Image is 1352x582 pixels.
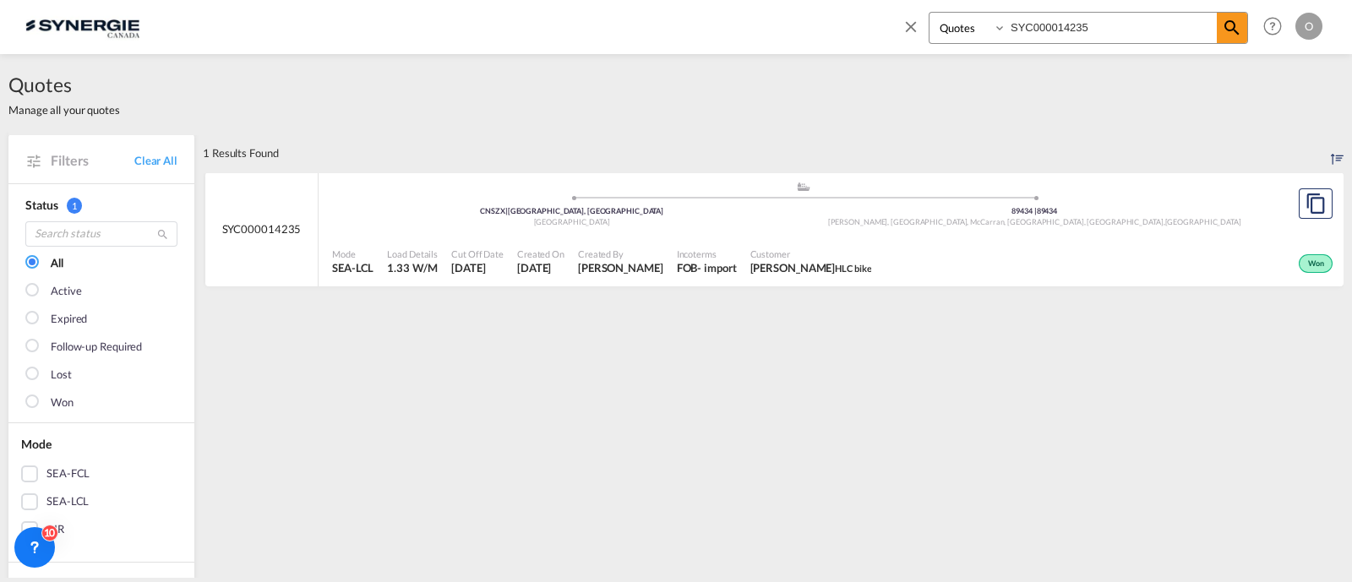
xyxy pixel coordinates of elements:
[222,221,302,237] span: SYC000014235
[387,261,437,275] span: 1.33 W/M
[1006,13,1217,42] input: Enter Quotation Number
[21,465,182,482] md-checkbox: SEA-FCL
[902,12,929,52] span: icon-close
[46,493,89,510] div: SEA-LCL
[1308,258,1328,270] span: Won
[828,217,1165,226] span: [PERSON_NAME], [GEOGRAPHIC_DATA], McCarran, [GEOGRAPHIC_DATA], [GEOGRAPHIC_DATA]
[1011,206,1036,215] span: 89434
[697,260,736,275] div: - import
[1299,188,1333,219] button: Copy Quote
[8,71,120,98] span: Quotes
[1299,254,1333,273] div: Won
[793,182,814,191] md-icon: assets/icons/custom/ship-fill.svg
[1164,217,1165,226] span: ,
[1258,12,1295,42] div: Help
[902,17,920,35] md-icon: icon-close
[677,247,737,260] span: Incoterms
[46,521,64,538] div: AIR
[1306,193,1326,214] md-icon: assets/icons/custom/copyQuote.svg
[21,493,182,510] md-checkbox: SEA-LCL
[51,255,63,272] div: All
[387,247,438,260] span: Load Details
[51,367,72,383] div: Lost
[1258,12,1287,41] span: Help
[534,217,610,226] span: [GEOGRAPHIC_DATA]
[51,151,134,170] span: Filters
[505,206,508,215] span: |
[1217,13,1247,43] span: icon-magnify
[51,394,74,411] div: Won
[332,247,373,260] span: Mode
[480,206,663,215] span: CNSZX [GEOGRAPHIC_DATA], [GEOGRAPHIC_DATA]
[1165,217,1241,226] span: [GEOGRAPHIC_DATA]
[134,153,177,168] a: Clear All
[1037,206,1058,215] span: 89434
[750,260,872,275] span: Hala Laalj HLC bike
[25,198,57,212] span: Status
[21,521,182,538] md-checkbox: AIR
[750,247,872,260] span: Customer
[1295,13,1322,40] div: O
[1331,134,1344,171] div: Sort by: Created On
[8,102,120,117] span: Manage all your quotes
[205,172,1344,287] div: SYC000014235 assets/icons/custom/ship-fill.svgassets/icons/custom/roll-o-plane.svgOriginShenzhen,...
[451,247,504,260] span: Cut Off Date
[517,260,564,275] span: 21 Aug 2025
[835,263,871,274] span: HLC bike
[1034,206,1037,215] span: |
[677,260,698,275] div: FOB
[203,134,279,171] div: 1 Results Found
[578,260,663,275] span: Rosa Ho
[578,247,663,260] span: Created By
[51,311,87,328] div: Expired
[46,465,90,482] div: SEA-FCL
[51,339,142,356] div: Follow-up Required
[25,8,139,46] img: 1f56c880d42311ef80fc7dca854c8e59.png
[332,260,373,275] span: SEA-LCL
[451,260,504,275] span: 21 Aug 2025
[21,437,52,451] span: Mode
[677,260,737,275] div: FOB import
[517,247,564,260] span: Created On
[25,221,177,247] input: Search status
[156,228,169,241] md-icon: icon-magnify
[67,198,82,214] span: 1
[25,197,177,214] div: Status 1
[51,283,81,300] div: Active
[1222,18,1242,38] md-icon: icon-magnify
